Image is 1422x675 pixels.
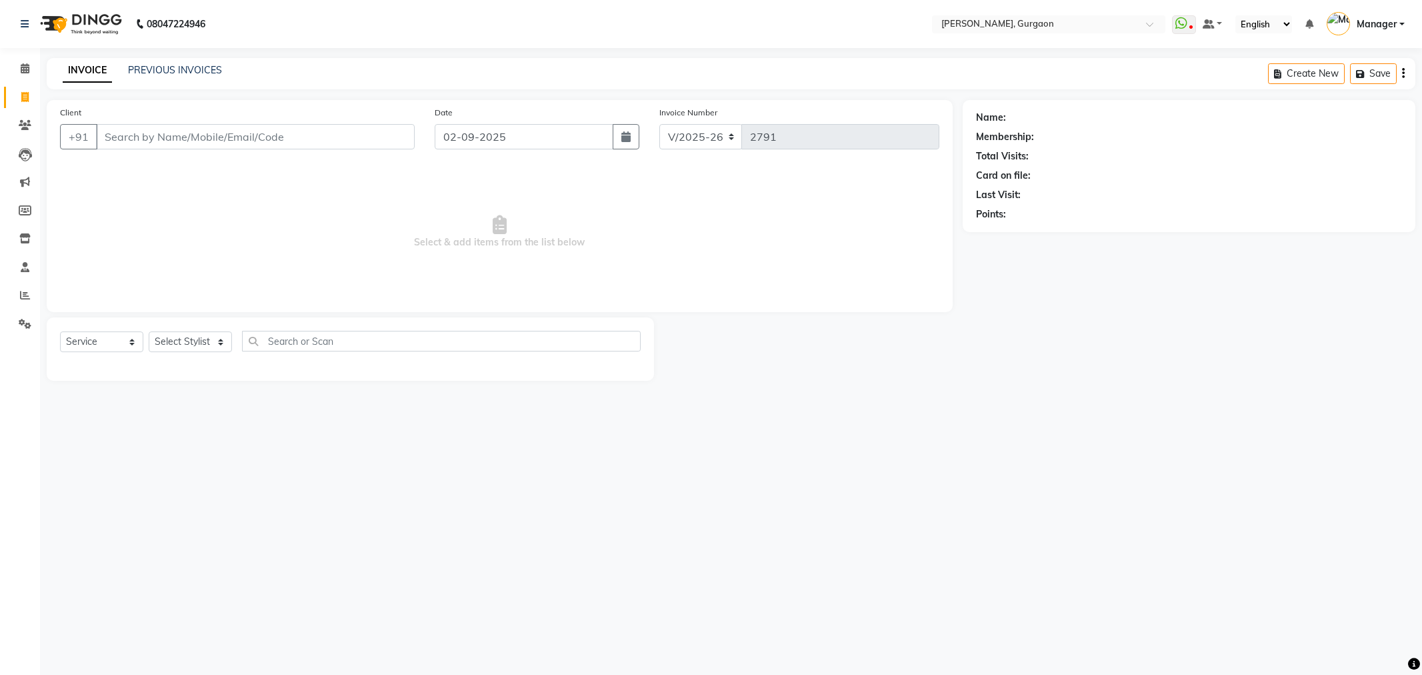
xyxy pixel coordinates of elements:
[1268,63,1345,84] button: Create New
[1350,63,1397,84] button: Save
[96,124,415,149] input: Search by Name/Mobile/Email/Code
[147,5,205,43] b: 08047224946
[34,5,125,43] img: logo
[1327,12,1350,35] img: Manager
[63,59,112,83] a: INVOICE
[976,169,1031,183] div: Card on file:
[976,188,1021,202] div: Last Visit:
[435,107,453,119] label: Date
[976,111,1006,125] div: Name:
[60,124,97,149] button: +91
[60,165,939,299] span: Select & add items from the list below
[976,130,1034,144] div: Membership:
[976,149,1029,163] div: Total Visits:
[128,64,222,76] a: PREVIOUS INVOICES
[1357,17,1397,31] span: Manager
[659,107,717,119] label: Invoice Number
[242,331,641,352] input: Search or Scan
[976,207,1006,221] div: Points:
[60,107,81,119] label: Client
